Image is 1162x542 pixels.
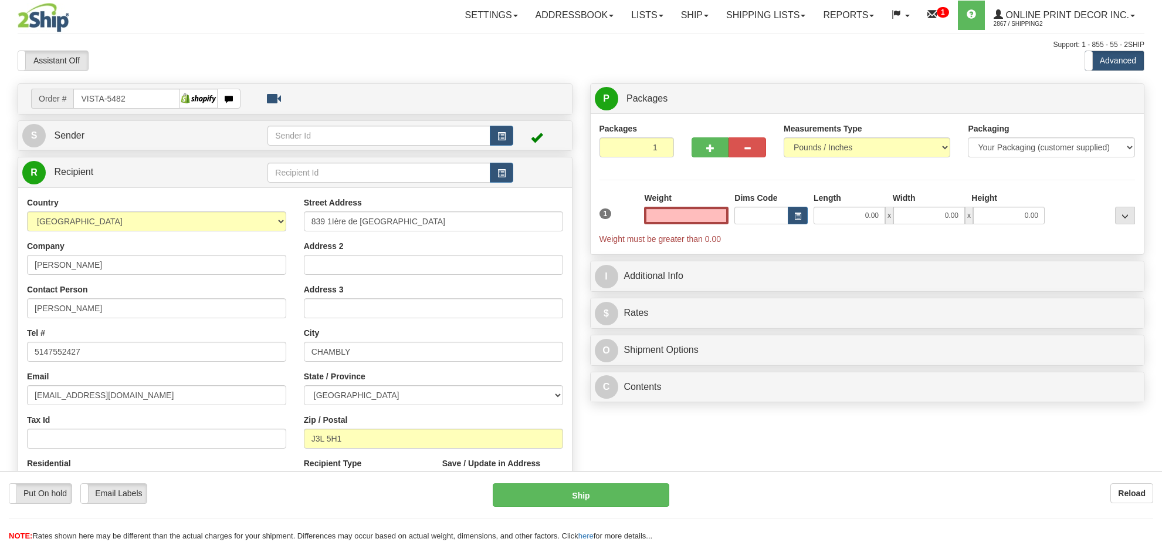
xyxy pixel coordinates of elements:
label: Contact Person [27,284,87,295]
label: Address 3 [304,284,344,295]
label: Country [27,197,59,208]
a: Lists [622,1,672,30]
a: Addressbook [527,1,623,30]
label: Save / Update in Address Book [442,457,563,481]
label: Measurements Type [784,123,862,134]
a: Online Print Decor Inc. 2867 / Shipping2 [985,1,1144,30]
label: Length [814,192,841,204]
span: Sender [54,130,84,140]
a: S Sender [22,124,267,148]
label: Address 2 [304,240,344,252]
label: Width [893,192,916,204]
label: Packages [599,123,638,134]
span: x [965,207,973,224]
a: $Rates [595,301,1140,325]
span: O [595,339,618,362]
button: Reload [1110,483,1153,503]
span: 2867 / Shipping2 [994,18,1082,30]
button: Ship [493,483,669,507]
a: OShipment Options [595,338,1140,362]
label: Assistant Off [18,51,88,70]
label: Advanced [1085,51,1144,70]
a: 1 [919,1,958,30]
input: Sender Id [267,126,490,146]
a: Ship [672,1,717,30]
span: Weight must be greater than 0.00 [599,234,721,244]
label: State / Province [304,371,365,382]
span: x [885,207,893,224]
label: Weight [644,192,671,204]
span: Packages [626,93,668,103]
span: I [595,265,618,288]
span: P [595,87,618,110]
span: Order # [31,89,73,109]
iframe: chat widget [1135,211,1161,331]
div: ... [1115,207,1135,224]
label: Dims Code [734,192,777,204]
label: Height [971,192,997,204]
label: Tax Id [27,414,50,426]
img: logo2867.jpg [18,3,69,32]
label: Residential [27,457,71,469]
a: Reports [814,1,883,30]
span: Online Print Decor Inc. [1003,10,1129,20]
sup: 1 [937,7,949,18]
a: CContents [595,375,1140,399]
b: Reload [1118,489,1146,498]
a: Shipping lists [717,1,814,30]
label: Email [27,371,49,382]
span: $ [595,302,618,325]
label: City [304,327,319,339]
a: IAdditional Info [595,264,1140,288]
span: S [22,124,46,147]
img: Shopify dev-posterja [180,90,217,107]
label: Email Labels [81,484,146,503]
a: P Packages [595,87,1140,111]
label: Tel # [27,327,45,339]
input: Enter a location [304,211,563,231]
a: here [578,531,594,540]
span: 1 [599,208,612,219]
label: Put On hold [9,484,72,503]
span: R [22,161,46,184]
span: NOTE: [9,531,32,540]
a: Settings [456,1,527,30]
label: Recipient Type [304,457,362,469]
a: R Recipient [22,160,240,184]
span: C [595,375,618,399]
label: Company [27,240,65,252]
label: Packaging [968,123,1009,134]
div: Support: 1 - 855 - 55 - 2SHIP [18,40,1144,50]
label: Street Address [304,197,362,208]
input: Recipient Id [267,163,490,183]
span: Recipient [54,167,93,177]
label: Zip / Postal [304,414,348,426]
